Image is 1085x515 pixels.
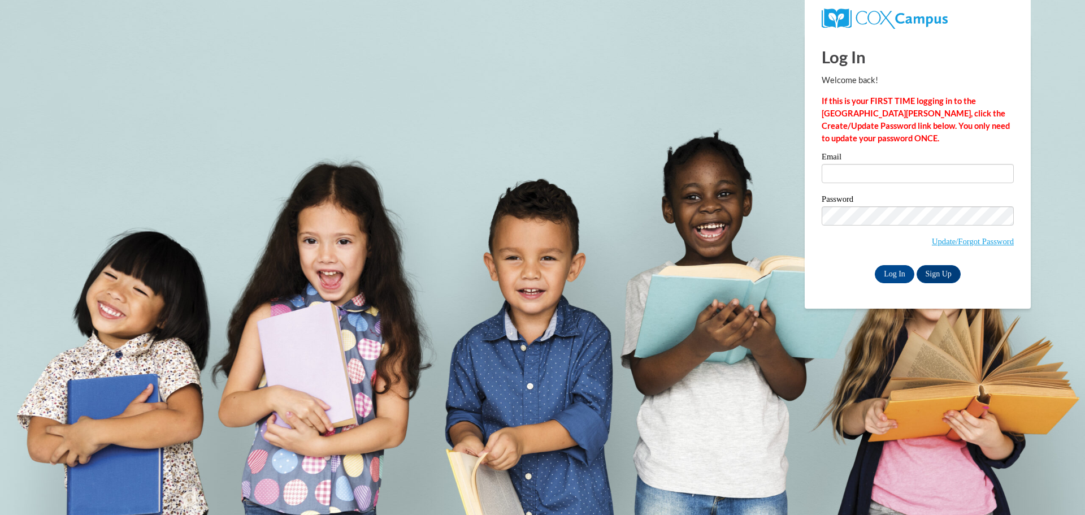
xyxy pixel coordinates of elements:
label: Email [822,153,1014,164]
input: Log In [875,265,914,283]
a: Update/Forgot Password [932,237,1014,246]
a: Sign Up [917,265,961,283]
strong: If this is your FIRST TIME logging in to the [GEOGRAPHIC_DATA][PERSON_NAME], click the Create/Upd... [822,96,1010,143]
h1: Log In [822,45,1014,68]
img: COX Campus [822,8,948,29]
label: Password [822,195,1014,206]
p: Welcome back! [822,74,1014,86]
a: COX Campus [822,13,948,23]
